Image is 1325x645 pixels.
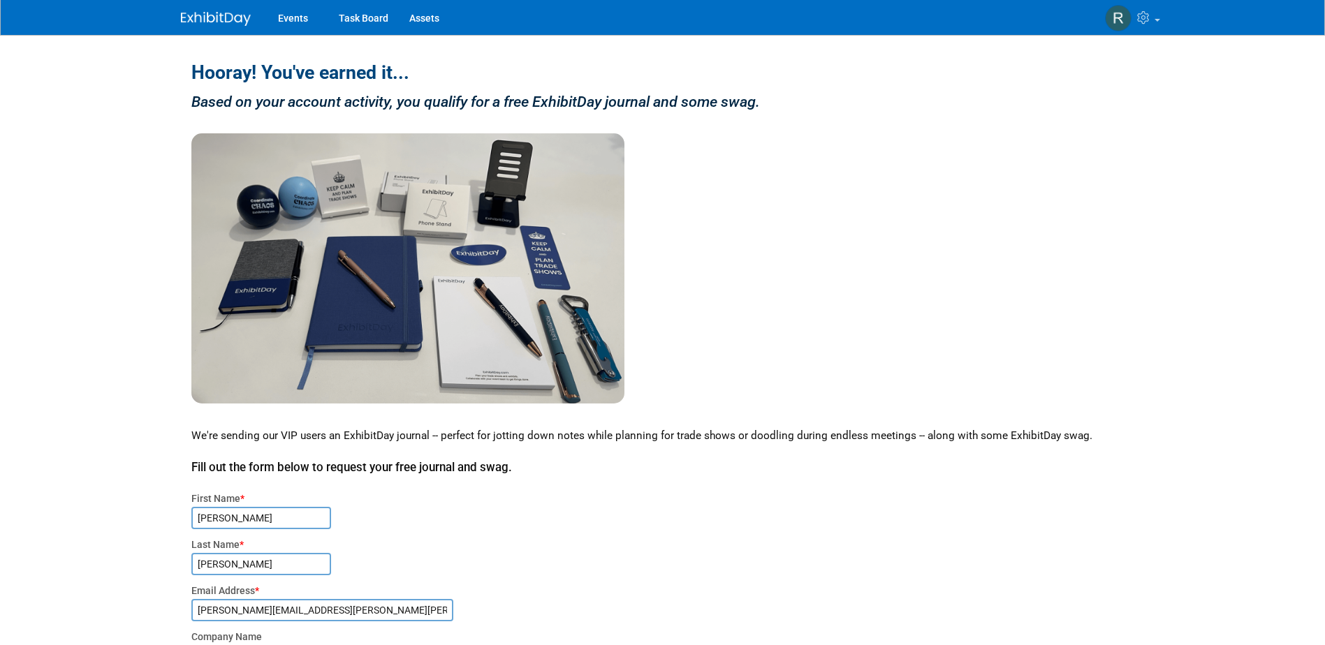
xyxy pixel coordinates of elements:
div: Fill out the form below to request your free journal and swag. [191,459,1155,475]
div: Based on your account activity, you qualify for a free ExhibitDay journal and some swag. [191,91,1155,112]
img: Rebecca Deis [1105,5,1132,31]
div: We're sending our VIP users an ExhibitDay journal -- perfect for jotting down notes while plannin... [191,428,1155,480]
div: First Name [191,491,1155,505]
div: Last Name [191,537,1155,551]
div: Email Address [191,584,1155,598]
div: Hooray! You've earned it... [191,59,1155,86]
img: ExhibitDay Swag [191,133,624,403]
div: Company Name [191,630,1155,644]
img: ExhibitDay [181,12,251,26]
